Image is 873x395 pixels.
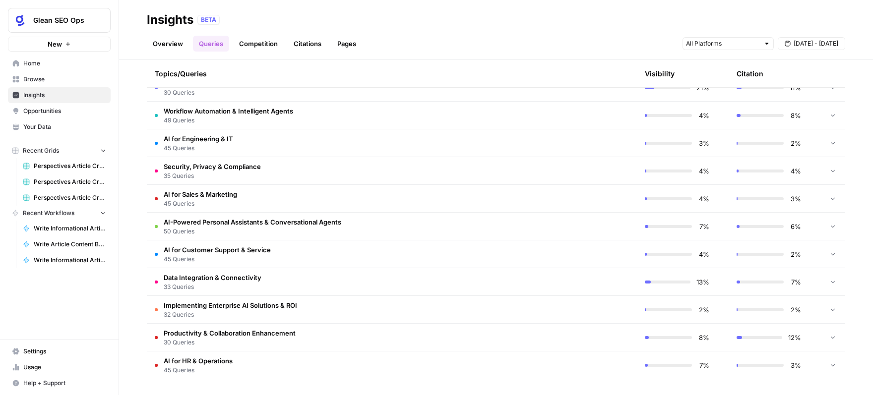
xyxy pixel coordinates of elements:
[48,39,62,49] span: New
[18,252,111,268] a: Write Informational Article Body (Assistant)
[8,206,111,221] button: Recent Workflows
[164,366,233,375] span: 45 Queries
[790,305,801,315] span: 2%
[8,8,111,33] button: Workspace: Glean SEO Ops
[164,162,261,171] span: Security, Privacy & Compliance
[778,37,845,50] button: [DATE] - [DATE]
[698,333,709,342] span: 8%
[164,300,297,310] span: Implementing Enterprise AI Solutions & ROI
[164,273,261,282] span: Data Integration & Connectivity
[164,88,296,97] span: 30 Queries
[164,328,296,338] span: Productivity & Collaboration Enhancement
[233,36,284,52] a: Competition
[8,343,111,359] a: Settings
[34,224,106,233] span: Write Informational Article Body (Search)
[34,162,106,170] span: Perspectives Article Creation
[164,227,341,236] span: 50 Queries
[18,221,111,236] a: Write Informational Article Body (Search)
[8,143,111,158] button: Recent Grids
[288,36,327,52] a: Citations
[164,144,233,153] span: 45 Queries
[18,174,111,190] a: Perspectives Article Creation (Assistant)
[164,171,261,180] span: 35 Queries
[8,71,111,87] a: Browse
[164,356,233,366] span: AI for HR & Operations
[794,39,838,48] span: [DATE] - [DATE]
[164,255,271,264] span: 45 Queries
[147,12,193,28] div: Insights
[23,379,106,388] span: Help + Support
[33,15,93,25] span: Glean SEO Ops
[698,305,709,315] span: 2%
[11,11,29,29] img: Glean SEO Ops Logo
[8,119,111,135] a: Your Data
[698,194,709,204] span: 4%
[147,36,189,52] a: Overview
[18,236,111,252] a: Write Article Content Brief (Search)
[698,249,709,259] span: 4%
[23,347,106,356] span: Settings
[23,122,106,131] span: Your Data
[34,256,106,265] span: Write Informational Article Body (Assistant)
[8,87,111,103] a: Insights
[788,333,801,342] span: 12%
[790,249,801,259] span: 2%
[8,375,111,391] button: Help + Support
[790,138,801,148] span: 2%
[790,194,801,204] span: 3%
[8,37,111,52] button: New
[164,116,293,125] span: 49 Queries
[164,245,271,255] span: AI for Customer Support & Service
[23,59,106,68] span: Home
[193,36,229,52] a: Queries
[164,338,296,347] span: 30 Queries
[790,277,801,287] span: 7%
[18,158,111,174] a: Perspectives Article Creation
[164,282,261,291] span: 33 Queries
[790,222,801,231] span: 6%
[164,310,297,319] span: 32 Queries
[790,111,801,120] span: 8%
[23,209,74,218] span: Recent Workflows
[8,56,111,71] a: Home
[737,60,763,87] div: Citation
[23,107,106,115] span: Opportunities
[23,146,59,155] span: Recent Grids
[331,36,362,52] a: Pages
[8,359,111,375] a: Usage
[8,103,111,119] a: Opportunities
[164,189,237,199] span: AI for Sales & Marketing
[164,134,233,144] span: AI for Engineering & IT
[698,166,709,176] span: 4%
[698,222,709,231] span: 7%
[790,166,801,176] span: 4%
[34,177,106,186] span: Perspectives Article Creation (Assistant)
[698,360,709,370] span: 7%
[34,240,106,249] span: Write Article Content Brief (Search)
[696,277,709,287] span: 13%
[197,15,220,25] div: BETA
[164,217,341,227] span: AI-Powered Personal Assistants & Conversational Agents
[645,69,675,79] div: Visibility
[23,75,106,84] span: Browse
[23,91,106,100] span: Insights
[686,39,759,49] input: All Platforms
[164,199,237,208] span: 45 Queries
[790,360,801,370] span: 3%
[698,111,709,120] span: 4%
[18,190,111,206] a: Perspectives Article Creation (Agents)
[23,363,106,372] span: Usage
[155,60,535,87] div: Topics/Queries
[164,106,293,116] span: Workflow Automation & Intelligent Agents
[698,138,709,148] span: 3%
[34,193,106,202] span: Perspectives Article Creation (Agents)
